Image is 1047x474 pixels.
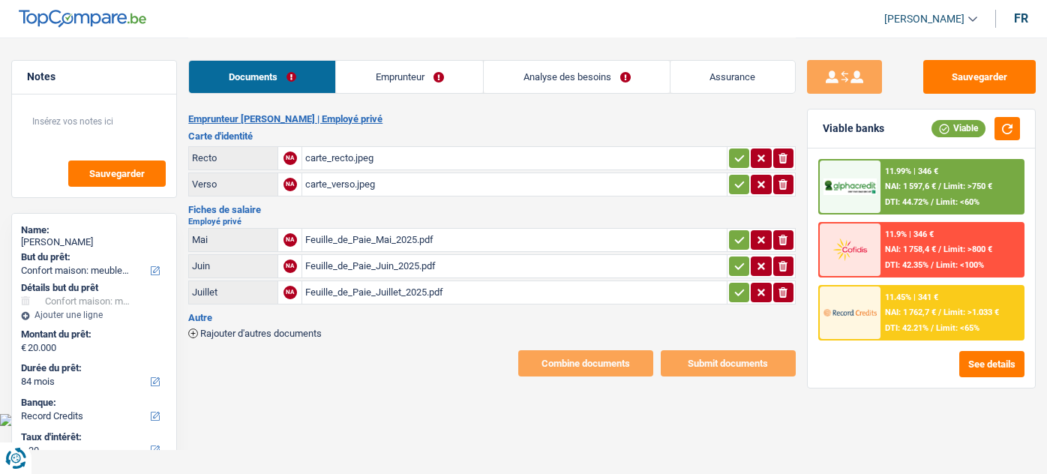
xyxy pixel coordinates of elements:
[923,60,1036,94] button: Sauvegarder
[305,147,723,169] div: carte_recto.jpeg
[188,205,796,214] h3: Fiches de salaire
[931,197,934,207] span: /
[885,260,928,270] span: DTI: 42.35%
[188,328,322,338] button: Rajouter d'autres documents
[938,244,941,254] span: /
[189,61,335,93] a: Documents
[931,120,985,136] div: Viable
[188,131,796,141] h3: Carte d'identité
[21,236,167,248] div: [PERSON_NAME]
[938,307,941,317] span: /
[21,328,164,340] label: Montant du prêt:
[21,251,164,263] label: But du prêt:
[283,151,297,165] div: NA
[305,229,723,251] div: Feuille_de_Paie_Mai_2025.pdf
[823,122,884,135] div: Viable banks
[943,244,992,254] span: Limit: >800 €
[936,197,979,207] span: Limit: <60%
[885,307,936,317] span: NAI: 1 762,7 €
[305,173,723,196] div: carte_verso.jpeg
[188,113,796,125] h2: Emprunteur [PERSON_NAME] | Employé privé
[283,233,297,247] div: NA
[823,178,877,195] img: AlphaCredit
[192,178,274,190] div: Verso
[21,431,164,443] label: Taux d'intérêt:
[19,10,146,28] img: TopCompare Logo
[305,281,723,304] div: Feuille_de_Paie_Juillet_2025.pdf
[670,61,795,93] a: Assurance
[21,224,167,236] div: Name:
[484,61,670,93] a: Analyse des besoins
[943,307,999,317] span: Limit: >1.033 €
[931,323,934,333] span: /
[931,260,934,270] span: /
[936,323,979,333] span: Limit: <65%
[938,181,941,191] span: /
[188,217,796,226] h2: Employé privé
[27,70,161,83] h5: Notes
[336,61,483,93] a: Emprunteur
[21,310,167,320] div: Ajouter une ligne
[885,181,936,191] span: NAI: 1 597,6 €
[192,260,274,271] div: Juin
[21,282,167,294] div: Détails but du prêt
[192,286,274,298] div: Juillet
[823,299,877,326] img: Record Credits
[823,236,877,263] img: Cofidis
[943,181,992,191] span: Limit: >750 €
[885,229,934,239] div: 11.9% | 346 €
[21,362,164,374] label: Durée du prêt:
[89,169,145,178] span: Sauvegarder
[283,259,297,273] div: NA
[885,292,938,302] div: 11.45% | 341 €
[200,328,322,338] span: Rajouter d'autres documents
[959,351,1024,377] button: See details
[305,255,723,277] div: Feuille_de_Paie_Juin_2025.pdf
[885,166,938,176] div: 11.99% | 346 €
[192,234,274,245] div: Mai
[283,286,297,299] div: NA
[872,7,977,31] a: [PERSON_NAME]
[885,244,936,254] span: NAI: 1 758,4 €
[192,152,274,163] div: Recto
[188,313,796,322] h3: Autre
[936,260,984,270] span: Limit: <100%
[518,350,653,376] button: Combine documents
[283,178,297,191] div: NA
[1014,11,1028,25] div: fr
[661,350,796,376] button: Submit documents
[885,197,928,207] span: DTI: 44.72%
[885,323,928,333] span: DTI: 42.21%
[21,397,164,409] label: Banque:
[21,342,26,354] span: €
[884,13,964,25] span: [PERSON_NAME]
[68,160,166,187] button: Sauvegarder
